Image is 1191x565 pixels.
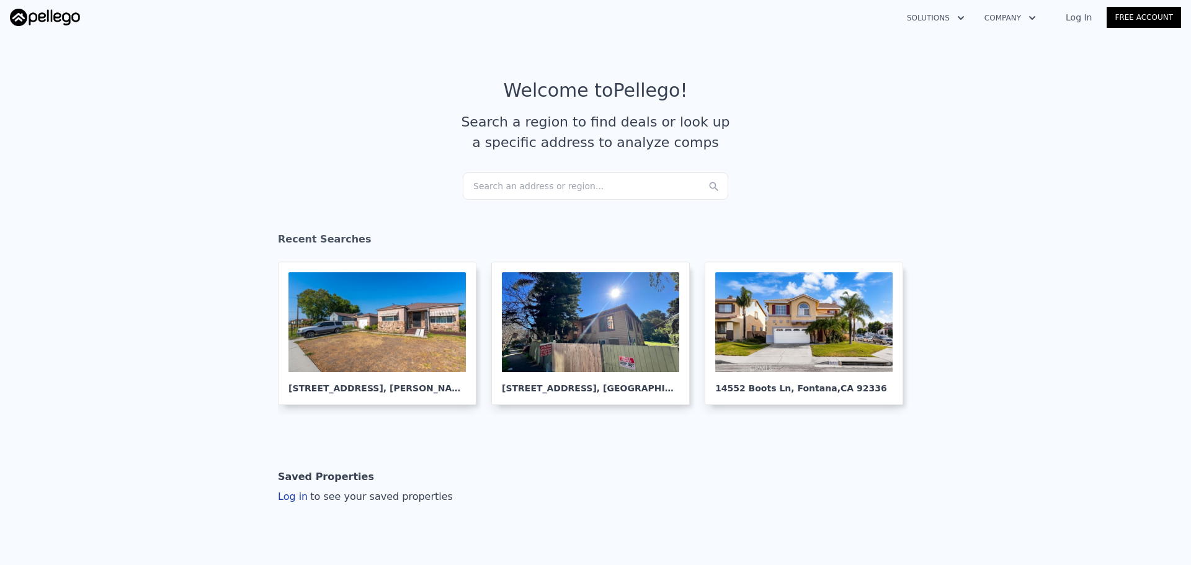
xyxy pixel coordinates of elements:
span: to see your saved properties [308,491,453,502]
a: Log In [1051,11,1107,24]
div: Log in [278,489,453,504]
div: Recent Searches [278,222,913,262]
div: 14552 Boots Ln , Fontana [715,372,893,394]
button: Solutions [897,7,975,29]
div: Saved Properties [278,465,374,489]
button: Company [975,7,1046,29]
div: [STREET_ADDRESS] , [PERSON_NAME] [288,372,466,394]
div: Search a region to find deals or look up a specific address to analyze comps [457,112,734,153]
div: Welcome to Pellego ! [504,79,688,102]
a: [STREET_ADDRESS], [GEOGRAPHIC_DATA] [491,262,700,405]
a: 14552 Boots Ln, Fontana,CA 92336 [705,262,913,405]
div: Search an address or region... [463,172,728,200]
a: [STREET_ADDRESS], [PERSON_NAME] [278,262,486,405]
img: Pellego [10,9,80,26]
a: Free Account [1107,7,1181,28]
span: , CA 92336 [837,383,887,393]
div: [STREET_ADDRESS] , [GEOGRAPHIC_DATA] [502,372,679,394]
